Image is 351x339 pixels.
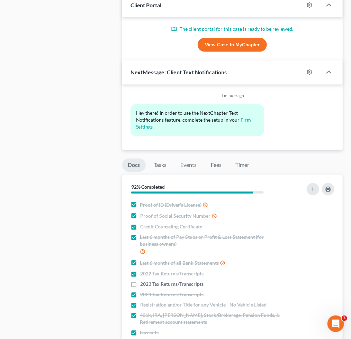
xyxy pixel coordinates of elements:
[130,2,162,8] span: Client Portal
[140,260,219,267] span: Last 6 months of all Bank Statements
[175,159,202,172] a: Events
[136,110,240,123] span: Hey there! In order to use the NextChapter Text Notifications feature, complete the setup in your
[140,224,202,230] span: Credit Counseling Certificate
[148,159,172,172] a: Tasks
[140,329,159,336] span: Lawsuits
[230,159,255,172] a: Timer
[140,271,204,277] span: 2022 Tax Returns/Transcripts
[205,159,227,172] a: Fees
[140,312,282,326] span: 401k, IRA, [PERSON_NAME], Stock/Brokerage, Pension Funds, & Retirement account statements
[198,38,267,52] a: View Case in MyChapter
[130,93,334,99] div: 1 minute ago
[140,234,282,248] span: Last 6 months of Pay Stubs or Profit & Loss Statement (for business owners)
[327,316,344,332] iframe: Intercom live chat
[342,316,347,321] span: 3
[140,302,267,309] span: Registration and/or Title for any Vehicle - No Vehicle Listed
[140,202,202,209] span: Proof of ID (Driver's License)
[130,26,334,32] p: The client portal for this case is ready to be reviewed.
[140,291,204,298] span: 2024 Tax Returns/Transcripts
[122,159,146,172] a: Docs
[140,213,210,220] span: Proof of Social Security Number
[130,69,227,76] span: NextMessage: Client Text Notifications
[140,281,204,288] span: 2023 Tax Returns/Transcripts
[131,184,165,190] strong: 92% Completed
